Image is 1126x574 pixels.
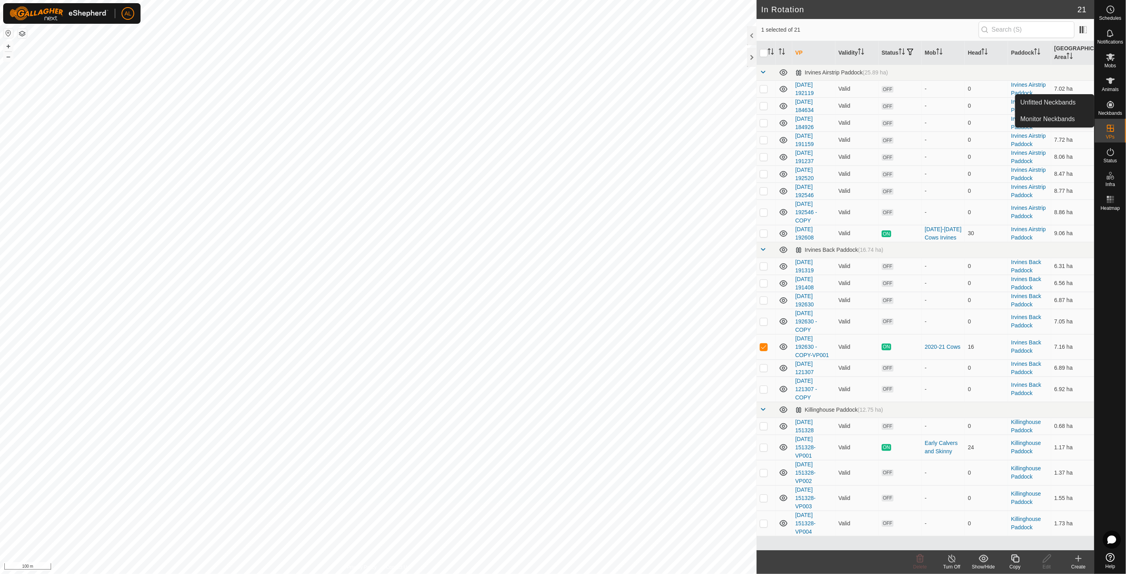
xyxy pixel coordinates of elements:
div: - [925,385,962,393]
p-sorticon: Activate to sort [779,49,785,56]
td: Valid [835,114,879,131]
td: Valid [835,148,879,165]
td: 1.73 ha [1051,511,1094,536]
span: OFF [882,318,894,325]
a: Irvines Airstrip Paddock [1011,133,1046,147]
p-sorticon: Activate to sort [858,49,864,56]
span: (12.75 ha) [858,407,883,413]
td: 8.47 ha [1051,165,1094,182]
span: AL [124,10,131,18]
td: Valid [835,97,879,114]
a: Irvines Airstrip Paddock [1011,184,1046,198]
a: Irvines Airstrip Paddock [1011,82,1046,96]
a: [DATE] 192119 [795,82,814,96]
td: 0 [965,131,1008,148]
div: - [925,494,962,502]
div: - [925,279,962,287]
div: - [925,262,962,270]
a: [DATE] 151328-VP002 [795,461,816,484]
td: 6.87 ha [1051,292,1094,309]
td: 0 [965,418,1008,435]
a: Irvines Airstrip Paddock [1011,167,1046,181]
div: - [925,469,962,477]
td: Valid [835,511,879,536]
span: Notifications [1097,40,1123,44]
div: - [925,187,962,195]
a: [DATE] 192630 - COPY-VP001 [795,335,829,358]
td: 0 [965,165,1008,182]
div: Irvines Airstrip Paddock [795,69,888,76]
span: OFF [882,188,894,195]
span: OFF [882,209,894,216]
th: VP [792,41,835,65]
td: 1.55 ha [1051,485,1094,511]
a: [DATE] 191237 [795,150,814,164]
div: Show/Hide [968,563,999,570]
a: Irvines Airstrip Paddock [1011,150,1046,164]
td: 0 [965,182,1008,200]
span: (25.89 ha) [863,69,888,76]
a: [DATE] 151328 [795,419,814,433]
a: [DATE] 192630 [795,293,814,308]
a: Privacy Policy [347,564,377,571]
td: 8.06 ha [1051,148,1094,165]
td: 0 [965,292,1008,309]
span: OFF [882,171,894,178]
a: Killinghouse Paddock [1011,465,1041,480]
span: OFF [882,263,894,270]
input: Search (S) [979,21,1075,38]
span: Help [1105,564,1115,569]
a: Irvines Back Paddock [1011,382,1041,396]
span: Status [1103,158,1117,163]
span: OFF [882,469,894,476]
div: - [925,519,962,528]
td: 0 [965,114,1008,131]
div: - [925,364,962,372]
a: [DATE] 192608 [795,226,814,241]
th: [GEOGRAPHIC_DATA] Area [1051,41,1094,65]
td: 0 [965,485,1008,511]
span: OFF [882,154,894,161]
span: OFF [882,86,894,93]
a: Unfitted Neckbands [1016,95,1094,110]
td: 0 [965,359,1008,376]
td: 0.68 ha [1051,418,1094,435]
td: 16 [965,334,1008,359]
span: Animals [1102,87,1119,92]
span: 1 selected of 21 [761,26,979,34]
td: Valid [835,200,879,225]
div: Turn Off [936,563,968,570]
td: 8.86 ha [1051,200,1094,225]
div: - [925,317,962,326]
td: Valid [835,460,879,485]
a: Killinghouse Paddock [1011,419,1041,433]
span: Infra [1105,182,1115,187]
a: Irvines Back Paddock [1011,259,1041,274]
a: [DATE] 191319 [795,259,814,274]
td: 9.06 ha [1051,225,1094,242]
div: - [925,85,962,93]
a: Killinghouse Paddock [1011,440,1041,454]
th: Validity [835,41,879,65]
a: [DATE] 121307 - COPY [795,378,817,401]
td: 0 [965,97,1008,114]
td: 0 [965,309,1008,334]
td: Valid [835,80,879,97]
span: OFF [882,120,894,127]
th: Status [879,41,922,65]
td: Valid [835,376,879,402]
th: Paddock [1008,41,1051,65]
a: Monitor Neckbands [1016,111,1094,127]
div: - [925,153,962,161]
div: - [925,102,962,110]
span: Mobs [1105,63,1116,68]
span: Neckbands [1098,111,1122,116]
div: - [925,170,962,178]
span: Monitor Neckbands [1020,114,1075,124]
div: Edit [1031,563,1063,570]
td: 7.72 ha [1051,131,1094,148]
td: 0 [965,460,1008,485]
a: Help [1095,550,1126,572]
td: Valid [835,165,879,182]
